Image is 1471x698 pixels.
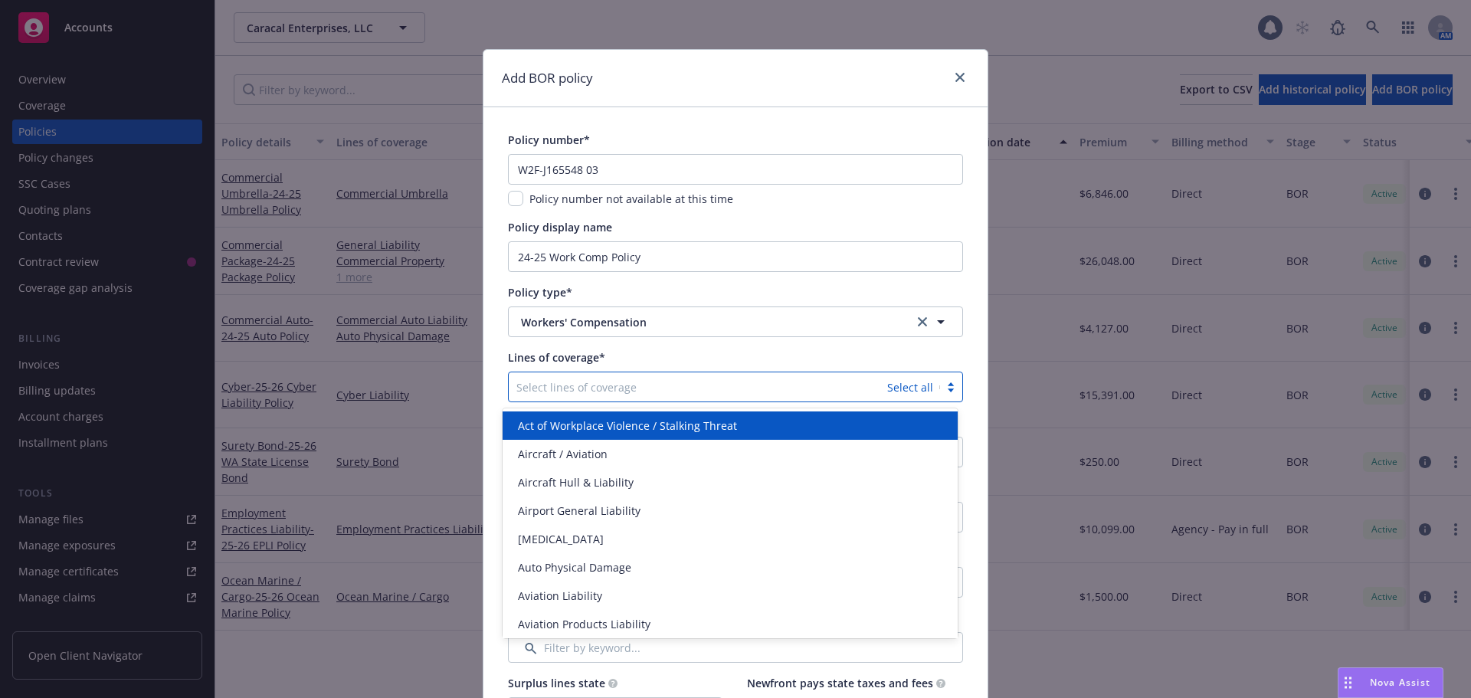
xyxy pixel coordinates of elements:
span: [MEDICAL_DATA] [518,531,604,547]
h1: Add BOR policy [502,68,593,88]
a: clear selection [913,313,932,331]
div: Drag to move [1338,668,1358,697]
a: close [951,68,969,87]
span: Aviation Products Liability [518,616,650,632]
span: Airport General Liability [518,503,640,519]
span: Newfront pays state taxes and fees [747,676,933,690]
span: Aircraft / Aviation [518,446,608,462]
input: Filter by keyword... [508,632,963,663]
button: Workers' Compensationclear selection [508,306,963,337]
span: Lines of coverage* [508,350,605,365]
span: Policy type* [508,285,572,300]
span: Aviation Liability [518,588,602,604]
span: Act of Workplace Violence / Stalking Threat [518,418,737,434]
span: Policy number* [508,133,590,147]
span: Policy display name [508,220,612,234]
span: Policy number not available at this time [529,192,733,206]
span: Workers' Compensation [521,314,890,330]
a: Select all [887,380,933,395]
span: Surplus lines state [508,676,605,690]
span: Aircraft Hull & Liability [518,474,634,490]
span: Auto Physical Damage [518,559,631,575]
button: Nova Assist [1338,667,1443,698]
span: Nova Assist [1370,676,1430,689]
